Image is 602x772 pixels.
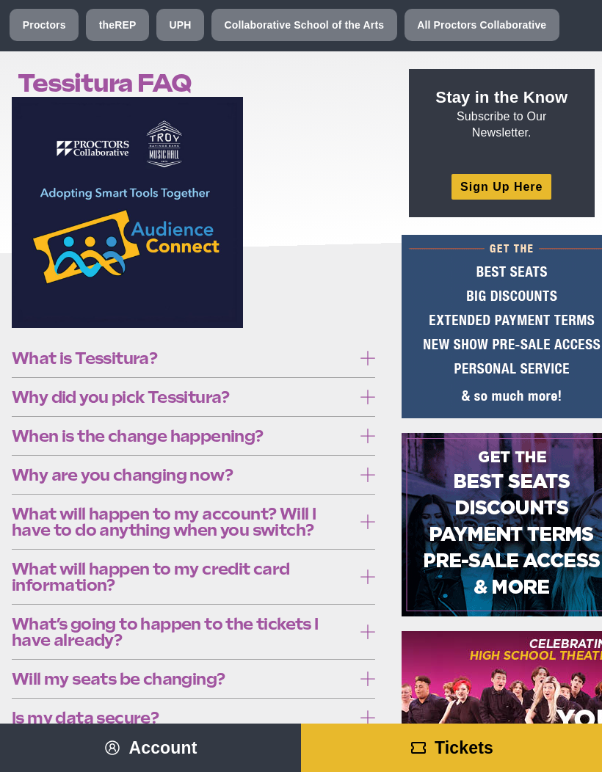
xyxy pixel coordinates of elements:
span: Will my seats be changing? [12,671,352,687]
span: Is my data secure? [12,710,352,726]
a: theREP [86,9,149,41]
strong: Stay in the Know [435,88,567,106]
span: Tickets [435,738,493,757]
a: Sign Up Here [451,174,551,200]
span: What will happen to my account? Will I have to do anything when you switch? [12,506,352,538]
a: UPH [156,9,204,41]
h1: Tessitura FAQ [18,69,375,97]
a: All Proctors Collaborative [405,9,559,41]
a: Collaborative School of the Arts [211,9,397,41]
span: Why did you pick Tessitura? [12,389,352,405]
a: Proctors [10,9,79,41]
span: Why are you changing now? [12,467,352,483]
p: Subscribe to Our Newsletter. [427,87,577,142]
span: What is Tessitura? [12,350,352,366]
span: What’s going to happen to the tickets I have already? [12,616,352,648]
span: When is the change happening? [12,428,352,444]
span: Account [128,738,197,757]
span: What will happen to my credit card information? [12,561,352,593]
a: Tickets [301,724,602,772]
